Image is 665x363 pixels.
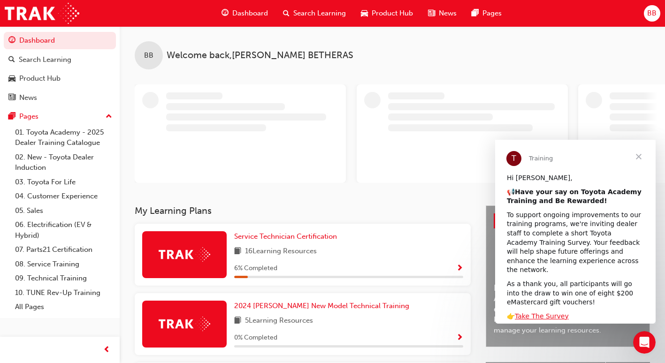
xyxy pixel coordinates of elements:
span: search-icon [283,8,290,19]
span: guage-icon [8,37,15,45]
span: BB [647,8,657,19]
span: Product Hub [372,8,413,19]
div: Pages [19,111,38,122]
span: Search Learning [293,8,346,19]
span: 2024 [PERSON_NAME] New Model Technical Training [234,302,409,310]
span: Help Shape the Future of Toyota Academy Training and Win an eMastercard! [494,283,642,315]
span: 6 % Completed [234,263,277,274]
span: Revolutionise the way you access and manage your learning resources. [494,314,642,335]
a: 04. Customer Experience [11,189,116,204]
span: News [439,8,457,19]
span: 16 Learning Resources [245,246,317,257]
span: pages-icon [8,113,15,121]
button: Pages [4,108,116,125]
span: Service Technician Certification [234,232,337,241]
a: 03. Toyota For Life [11,175,116,189]
div: Product Hub [19,73,61,84]
img: Trak [5,3,79,24]
a: 09. Technical Training [11,271,116,286]
a: Service Technician Certification [234,231,341,242]
a: Dashboard [4,32,116,49]
span: Welcome back , [PERSON_NAME] BETHERAS [167,50,353,61]
div: Search Learning [19,54,71,65]
a: Search Learning [4,51,116,68]
button: Show Progress [456,332,463,344]
a: 10. TUNE Rev-Up Training [11,286,116,300]
span: up-icon [106,111,112,123]
span: 5 Learning Resources [245,315,313,327]
span: news-icon [428,8,435,19]
div: News [19,92,37,103]
a: Product Hub [4,70,116,87]
a: news-iconNews [420,4,464,23]
iframe: Intercom live chat [633,331,656,354]
span: Show Progress [456,265,463,273]
h3: My Learning Plans [135,205,471,216]
button: BB [644,5,660,22]
span: guage-icon [222,8,229,19]
span: search-icon [8,56,15,64]
a: 02. New - Toyota Dealer Induction [11,150,116,175]
span: prev-icon [103,344,110,356]
span: 0 % Completed [234,333,277,343]
a: All Pages [11,300,116,314]
span: Show Progress [456,334,463,342]
span: pages-icon [472,8,479,19]
a: guage-iconDashboard [214,4,275,23]
a: car-iconProduct Hub [353,4,420,23]
a: search-iconSearch Learning [275,4,353,23]
button: Show Progress [456,263,463,274]
span: Pages [482,8,502,19]
a: Latest NewsShow all [494,213,642,228]
img: Trak [159,247,210,262]
a: 05. Sales [11,204,116,218]
button: DashboardSearch LearningProduct HubNews [4,30,116,108]
a: 06. Electrification (EV & Hybrid) [11,218,116,242]
span: BB [144,50,153,61]
a: 01. Toyota Academy - 2025 Dealer Training Catalogue [11,125,116,150]
a: pages-iconPages [464,4,509,23]
span: book-icon [234,315,241,327]
img: Trak [159,317,210,331]
iframe: Intercom live chat message [495,140,656,324]
span: news-icon [8,94,15,102]
span: Dashboard [232,8,268,19]
span: car-icon [8,75,15,83]
a: 07. Parts21 Certification [11,242,116,257]
a: 2024 [PERSON_NAME] New Model Technical Training [234,301,413,311]
a: Latest NewsShow allHelp Shape the Future of Toyota Academy Training and Win an eMastercard!Revolu... [486,205,650,347]
a: News [4,89,116,106]
a: 08. Service Training [11,257,116,272]
span: book-icon [234,246,241,257]
span: car-icon [361,8,368,19]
